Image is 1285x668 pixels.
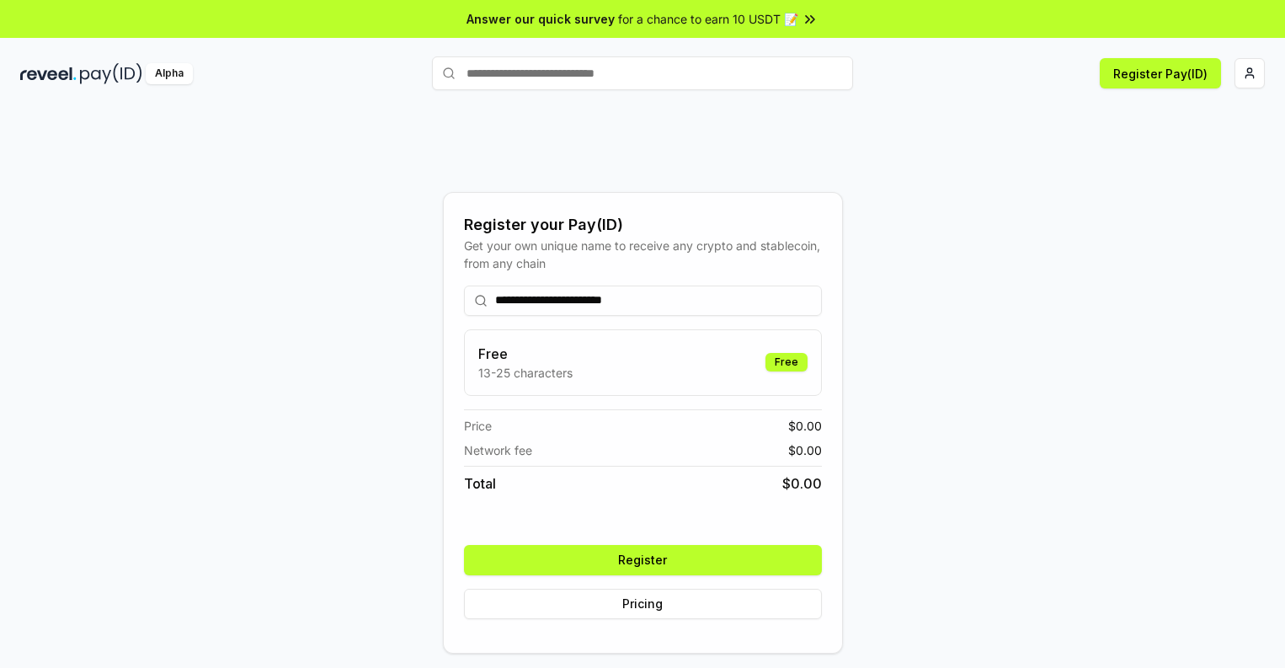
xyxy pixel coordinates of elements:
[1100,58,1221,88] button: Register Pay(ID)
[464,237,822,272] div: Get your own unique name to receive any crypto and stablecoin, from any chain
[464,473,496,494] span: Total
[80,63,142,84] img: pay_id
[765,353,808,371] div: Free
[618,10,798,28] span: for a chance to earn 10 USDT 📝
[20,63,77,84] img: reveel_dark
[478,344,573,364] h3: Free
[478,364,573,382] p: 13-25 characters
[788,441,822,459] span: $ 0.00
[146,63,193,84] div: Alpha
[788,417,822,435] span: $ 0.00
[464,545,822,575] button: Register
[464,589,822,619] button: Pricing
[782,473,822,494] span: $ 0.00
[464,441,532,459] span: Network fee
[464,417,492,435] span: Price
[467,10,615,28] span: Answer our quick survey
[464,213,822,237] div: Register your Pay(ID)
